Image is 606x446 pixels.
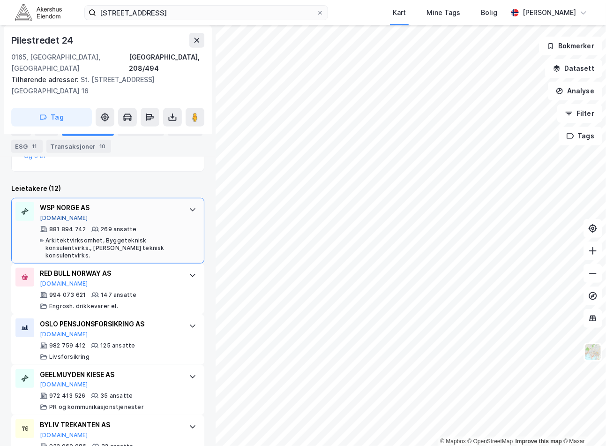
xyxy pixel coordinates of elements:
div: Engrosh. drikkevarer el. [49,302,118,310]
button: Analyse [548,82,602,100]
div: Kart [393,7,406,18]
div: St. [STREET_ADDRESS] [GEOGRAPHIC_DATA] 16 [11,74,197,97]
div: [PERSON_NAME] [523,7,576,18]
div: Mine Tags [426,7,460,18]
div: 972 413 526 [49,392,85,400]
div: WSP NORGE AS [40,202,180,213]
div: 0165, [GEOGRAPHIC_DATA], [GEOGRAPHIC_DATA] [11,52,129,74]
div: GEELMUYDEN KIESE AS [40,369,180,380]
div: 982 759 412 [49,342,85,349]
div: Pilestredet 24 [11,33,75,48]
div: RED BULL NORWAY AS [40,268,180,279]
div: 269 ansatte [101,226,136,233]
div: 881 894 742 [49,226,86,233]
button: [DOMAIN_NAME] [40,431,88,439]
div: 10 [97,142,107,151]
div: Kontrollprogram for chat [559,401,606,446]
button: [DOMAIN_NAME] [40,331,88,338]
div: OSLO PENSJONSFORSIKRING AS [40,318,180,330]
button: Filter [557,104,602,123]
input: Søk på adresse, matrikkel, gårdeiere, leietakere eller personer [96,6,316,20]
button: [DOMAIN_NAME] [40,214,88,222]
div: 147 ansatte [101,291,136,299]
a: OpenStreetMap [468,438,513,445]
button: Tags [559,127,602,145]
div: Bolig [481,7,497,18]
div: PR og kommunikasjonstjenester [49,403,144,411]
div: ESG [11,140,43,153]
button: Datasett [545,59,602,78]
iframe: Chat Widget [559,401,606,446]
div: 11 [30,142,39,151]
button: [DOMAIN_NAME] [40,280,88,287]
span: Tilhørende adresser: [11,76,81,83]
div: BYLIV TREKANTEN AS [40,419,180,431]
div: [GEOGRAPHIC_DATA], 208/494 [129,52,204,74]
img: akershus-eiendom-logo.9091f326c980b4bce74ccdd9f866810c.svg [15,4,62,21]
div: 125 ansatte [100,342,135,349]
div: Arkitektvirksomhet, Byggeteknisk konsulentvirks., [PERSON_NAME] teknisk konsulentvirks. [45,237,180,259]
div: 35 ansatte [100,392,133,400]
div: 994 073 621 [49,291,86,299]
div: Transaksjoner [46,140,111,153]
a: Mapbox [440,438,466,445]
a: Improve this map [516,438,562,445]
button: Bokmerker [539,37,602,55]
img: Z [584,343,602,361]
div: Livsforsikring [49,353,90,361]
button: [DOMAIN_NAME] [40,381,88,388]
div: Leietakere (12) [11,183,204,194]
button: Tag [11,108,92,127]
